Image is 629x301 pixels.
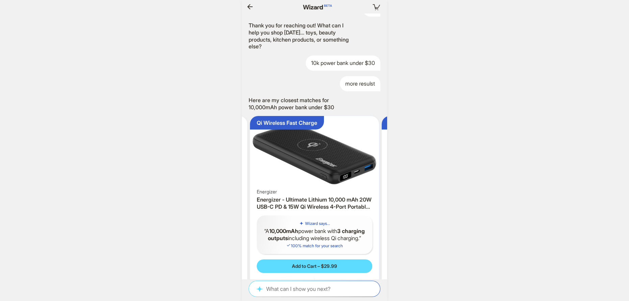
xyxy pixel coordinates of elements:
[257,259,373,273] button: Add to Cart – $29.99
[286,243,343,248] span: 100 % match for your search
[249,97,350,111] div: Here are my closest matches for 10,000mAh power bank under $30
[257,196,373,210] h3: Energizer - Ultimate Lithium 10,000 mAh 20W USB-C PD & 15W Qi Wireless 4-Port Portable Battery Ch...
[314,278,372,285] button: More like this
[250,116,379,292] div: Qi Wireless Fast ChargeEnergizer - Ultimate Lithium 10,000 mAh 20W USB-C PD & 15W Qi Wireless 4-P...
[262,228,367,242] q: A power bank with including wireless Qi charging.
[305,221,330,226] h5: Wizard says...
[257,189,277,195] span: Energizer
[340,76,380,91] div: more resulst
[306,55,380,71] div: 10k power bank under $30
[253,119,377,188] img: Energizer - Ultimate Lithium 10,000 mAh 20W USB-C PD & 15W Qi Wireless 4-Port Portable Battery Ch...
[292,263,337,269] span: Add to Cart – $29.99
[334,279,359,284] span: More like this
[249,22,350,50] div: Thank you for reaching out! What can I help you shop [DATE]... toys, beauty products, kitchen pro...
[268,228,365,241] b: 3 charging outputs
[257,119,317,126] div: Qi Wireless Fast Charge
[257,278,314,285] button: Less like this
[276,279,301,284] span: Less like this
[269,228,298,234] b: 10,000mAh
[384,119,508,188] img: INIU - Pocket Power 10K Power Bank with Built-In USB C Cable, Compact 10000mAh PD 20W (IN&OUT) fo...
